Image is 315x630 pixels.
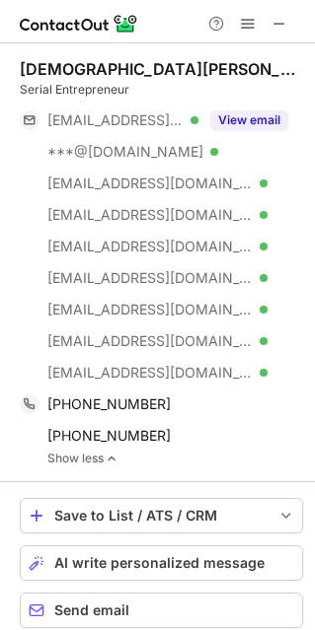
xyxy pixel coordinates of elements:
[54,555,265,571] span: AI write personalized message
[20,81,303,99] div: Serial Entrepreneur
[47,427,171,445] span: [PHONE_NUMBER]
[20,12,138,35] img: ContactOut v5.3.10
[20,545,303,581] button: AI write personalized message
[47,452,303,465] a: Show less
[20,593,303,628] button: Send email
[47,143,203,161] span: ***@[DOMAIN_NAME]
[20,59,303,79] div: [DEMOGRAPHIC_DATA][PERSON_NAME]
[47,364,253,382] span: [EMAIL_ADDRESS][DOMAIN_NAME]
[47,301,253,318] span: [EMAIL_ADDRESS][DOMAIN_NAME]
[47,332,253,350] span: [EMAIL_ADDRESS][DOMAIN_NAME]
[54,508,269,524] div: Save to List / ATS / CRM
[54,602,129,618] span: Send email
[47,175,253,192] span: [EMAIL_ADDRESS][DOMAIN_NAME]
[20,498,303,533] button: save-profile-one-click
[47,238,253,255] span: [EMAIL_ADDRESS][DOMAIN_NAME]
[47,111,184,129] span: [EMAIL_ADDRESS][DOMAIN_NAME]
[47,206,253,224] span: [EMAIL_ADDRESS][DOMAIN_NAME]
[210,110,288,130] button: Reveal Button
[47,269,253,287] span: [EMAIL_ADDRESS][DOMAIN_NAME]
[106,452,118,465] img: -
[47,395,171,413] span: [PHONE_NUMBER]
